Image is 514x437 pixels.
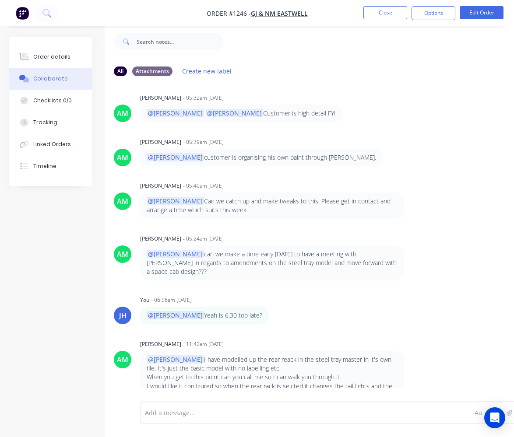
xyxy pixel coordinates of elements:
[473,407,483,418] button: Aa
[9,90,92,112] button: Checklists 0/0
[9,46,92,68] button: Order details
[117,354,128,365] div: AM
[9,155,92,177] button: Timeline
[147,109,336,118] p: Customer is high detail FYI
[147,109,204,117] span: @[PERSON_NAME]
[9,133,92,155] button: Linked Orders
[460,6,503,19] button: Edit Order
[147,153,376,162] p: customer is organising his own paint through [PERSON_NAME].
[147,382,398,400] p: I would like it conifgured so when the rear rack is selcted it changes the tail lights and the cu...
[132,66,173,76] div: Attachments
[183,340,224,348] div: - 11:42am [DATE]
[147,311,204,319] span: @[PERSON_NAME]
[140,296,149,304] div: You
[140,340,181,348] div: [PERSON_NAME]
[117,249,128,259] div: AM
[16,7,29,20] img: Factory
[251,9,308,17] a: GJ & NM Eastwell
[119,310,127,321] div: JH
[33,53,70,61] div: Order details
[183,138,224,146] div: - 05:39am [DATE]
[137,33,223,50] input: Search notes...
[484,407,505,428] div: Open Intercom Messenger
[147,250,398,276] p: can we make a time early [DATE] to have a meeting with [PERSON_NAME] in regards to amendments on ...
[140,138,181,146] div: [PERSON_NAME]
[147,197,398,215] p: Can we catch up and make tweaks to this. Please get in contact and arrange a time which suits thi...
[9,112,92,133] button: Tracking
[117,196,128,206] div: AM
[183,182,224,190] div: - 05:40am [DATE]
[147,373,398,381] p: When you get to this point can you call me so I can walk you through it.
[33,119,57,126] div: Tracking
[178,65,236,77] button: Create new label
[183,235,224,243] div: - 05:24am [DATE]
[33,97,72,105] div: Checklists 0/0
[147,355,398,373] p: I have modelled up the rear reack in the steel tray master in it's own file. It's just the basic ...
[9,68,92,90] button: Collaborate
[363,6,407,19] button: Close
[140,235,181,243] div: [PERSON_NAME]
[183,94,224,102] div: - 05:32am [DATE]
[412,6,455,20] button: Options
[140,182,181,190] div: [PERSON_NAME]
[483,407,494,418] button: @
[147,197,204,205] span: @[PERSON_NAME]
[206,109,263,117] span: @[PERSON_NAME]
[140,94,181,102] div: [PERSON_NAME]
[147,153,204,161] span: @[PERSON_NAME]
[151,296,192,304] div: - 06:56am [DATE]
[117,108,128,119] div: AM
[147,355,204,364] span: @[PERSON_NAME]
[147,311,262,320] p: Yeah is 6.30 too late?
[147,250,204,258] span: @[PERSON_NAME]
[33,162,56,170] div: Timeline
[33,75,68,83] div: Collaborate
[117,152,128,163] div: AM
[114,66,127,76] div: All
[33,140,71,148] div: Linked Orders
[207,9,251,17] span: Order #1246 -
